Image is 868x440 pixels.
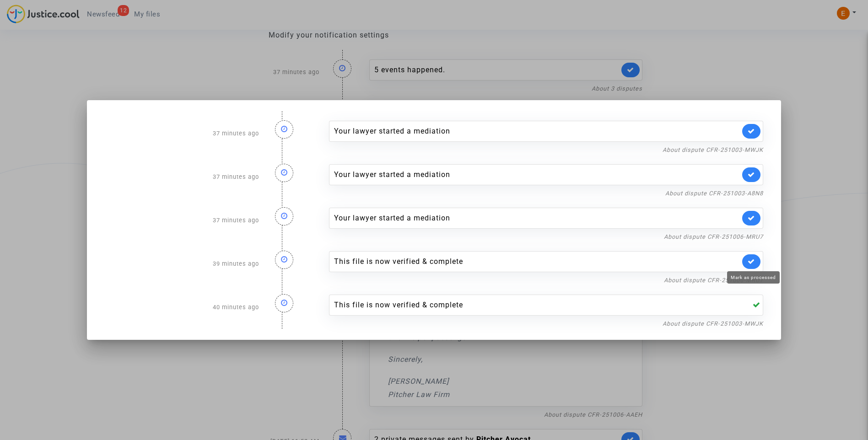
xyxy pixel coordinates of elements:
a: About dispute CFR-251003-A8N8 [665,190,763,197]
div: 39 minutes ago [98,242,266,285]
div: Your lawyer started a mediation [334,126,740,137]
div: Your lawyer started a mediation [334,213,740,224]
div: Your lawyer started a mediation [334,169,740,180]
div: 37 minutes ago [98,155,266,199]
a: About dispute CFR-251003-MWJK [663,320,763,327]
div: This file is now verified & complete [334,256,740,267]
a: About dispute CFR-251003-MWJK [663,146,763,153]
div: 40 minutes ago [98,285,266,329]
a: About dispute CFR-251006-MRU7 [664,277,763,284]
div: 37 minutes ago [98,112,266,155]
div: 37 minutes ago [98,199,266,242]
div: This file is now verified & complete [334,300,740,311]
a: About dispute CFR-251006-MRU7 [664,233,763,240]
